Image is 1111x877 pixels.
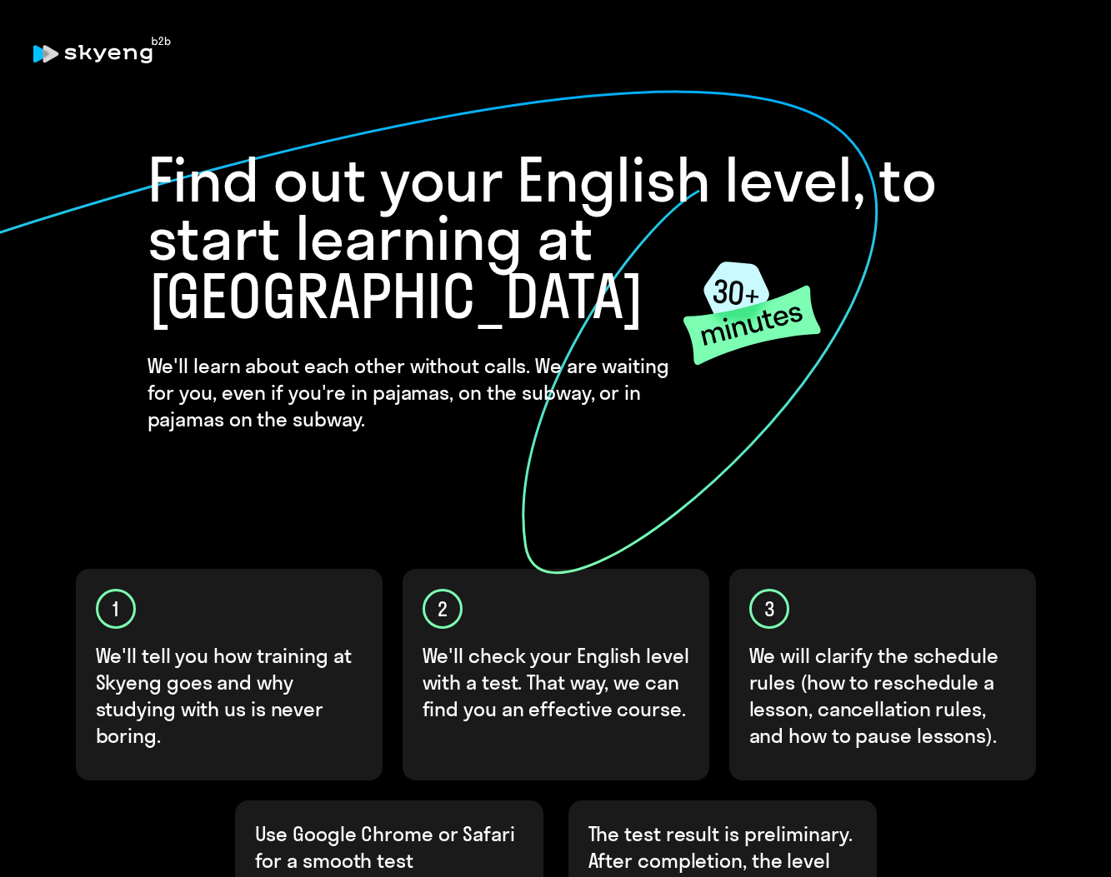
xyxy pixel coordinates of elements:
[749,589,789,629] div: 3
[423,589,463,629] div: 2
[148,151,964,326] h1: Find out your English level, to start learning at [GEOGRAPHIC_DATA]
[423,642,691,722] p: We'll check your English level with a test. That way, we can find you an effective course.
[749,642,1018,749] p: We will clarify the schedule rules (how to reschedule a lesson, cancellation rules, and how to pa...
[96,642,364,749] p: We'll tell you how training at Skyeng goes and why studying with us is never boring.
[148,352,685,432] h4: We'll learn about each other without calls. We are waiting for you, even if you're in pajamas, on...
[96,589,136,629] div: 1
